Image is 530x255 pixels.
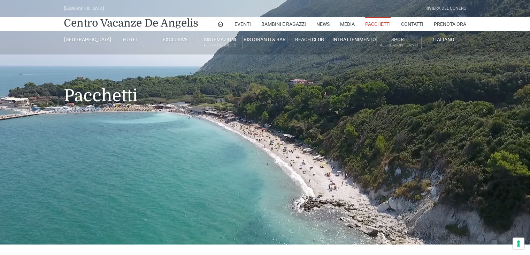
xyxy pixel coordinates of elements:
a: [GEOGRAPHIC_DATA] [64,36,108,43]
a: Intrattenimento [332,36,377,43]
a: Beach Club [287,36,332,43]
div: [GEOGRAPHIC_DATA] [64,5,104,12]
a: Centro Vacanze De Angelis [64,16,198,30]
small: All Season Tennis [377,42,421,49]
a: Italiano [422,36,466,43]
a: Contatti [401,17,423,31]
a: SportAll Season Tennis [377,36,421,49]
a: News [316,17,330,31]
a: Exclusive [153,36,198,43]
iframe: Customerly Messenger Launcher [6,228,26,249]
a: Eventi [235,17,251,31]
h1: Pacchetti [64,54,466,116]
a: SistemazioniRooms & Suites [198,36,243,49]
a: Media [340,17,355,31]
span: Italiano [433,37,454,42]
a: Bambini e Ragazzi [261,17,306,31]
a: Prenota Ora [434,17,466,31]
a: Pacchetti [365,17,391,31]
button: Le tue preferenze relative al consenso per le tecnologie di tracciamento [513,238,524,249]
div: Riviera Del Conero [425,5,466,12]
a: Hotel [108,36,153,43]
a: Ristoranti & Bar [243,36,287,43]
small: Rooms & Suites [198,42,242,49]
